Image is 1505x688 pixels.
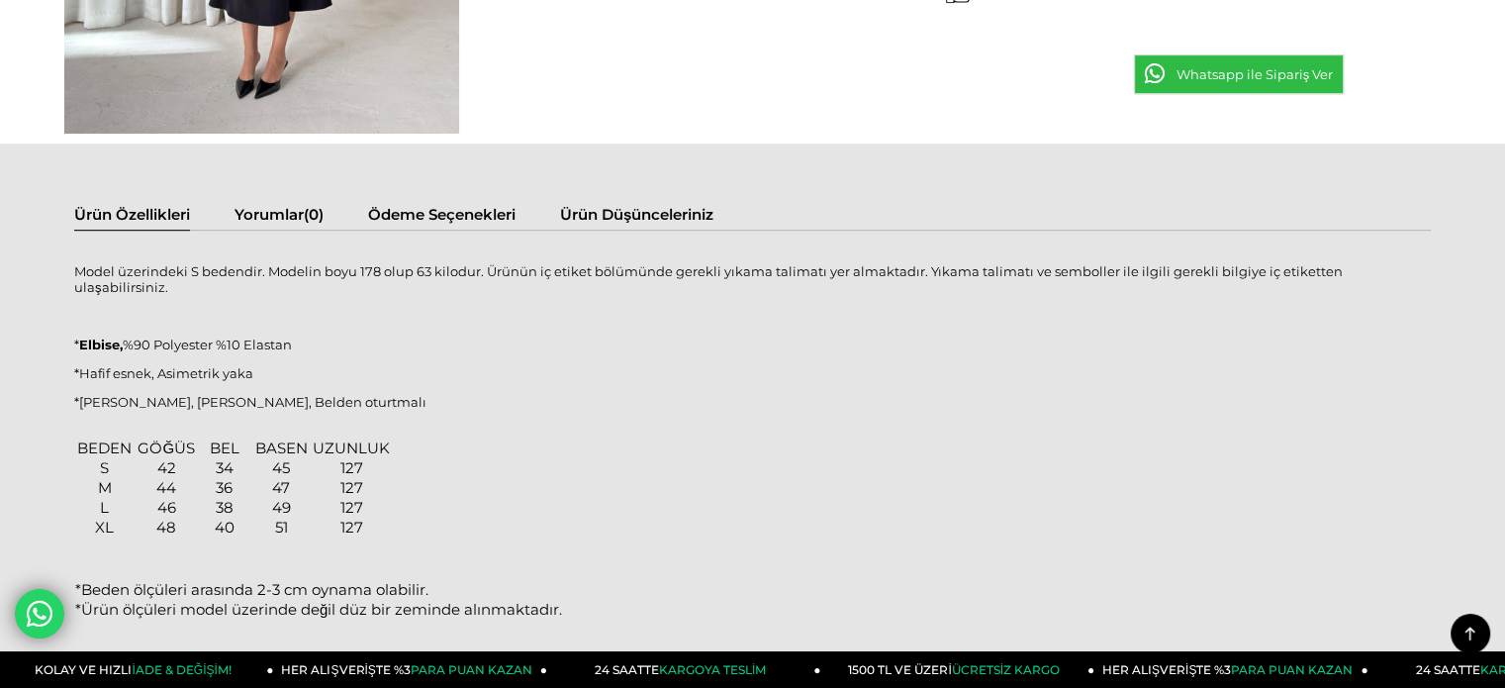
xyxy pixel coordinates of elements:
[952,662,1060,677] span: ÜCRETSİZ KARGO
[339,458,362,477] span: 127
[216,498,234,517] span: 38
[272,498,291,517] span: 49
[304,205,324,224] span: (0)
[1094,651,1368,688] a: HER ALIŞVERİŞTE %3PARA PUAN KAZAN
[138,439,195,457] span: GÖĞÜS
[157,498,176,517] span: 46
[100,458,109,477] span: S
[74,263,1431,295] p: Model üzerindeki S bedendir. Modelin boyu 178 olup 63 kilodur. Ürünün iç etiket bölümünde gerekli...
[339,518,362,537] span: 127
[156,518,176,537] span: 48
[339,478,362,497] span: 127
[215,518,235,537] span: 40
[255,439,308,457] span: BASEN
[339,498,362,517] span: 127
[95,518,114,537] span: XL
[659,662,766,677] span: KARGOYA TESLİM
[368,205,516,230] a: Ödeme Seçenekleri
[98,478,112,497] span: M
[74,394,1431,410] p: *[PERSON_NAME], [PERSON_NAME], Belden oturtmalı
[1231,662,1353,677] span: PARA PUAN KAZAN
[100,498,109,517] span: L
[75,580,428,599] span: *Beden ölçüleri arasında 2-3 cm oynama olabilir.
[210,439,239,457] span: BEL
[821,651,1095,688] a: 1500 TL VE ÜZERİÜCRETSİZ KARGO
[77,439,132,457] span: BEDEN
[132,662,231,677] span: İADE & DEĞİŞİM!
[411,662,532,677] span: PARA PUAN KAZAN
[274,651,548,688] a: HER ALIŞVERİŞTE %3PARA PUAN KAZAN
[216,478,233,497] span: 36
[74,337,1431,352] p: * %90 Polyester %10 Elastan
[216,458,234,477] span: 34
[235,205,304,224] span: Yorumlar
[272,478,290,497] span: 47
[235,205,324,230] a: Yorumlar(0)
[156,478,176,497] span: 44
[272,458,290,477] span: 45
[75,600,562,619] span: *Ürün ölçüleri model üzerinde değil düz bir zeminde alınmaktadır.
[74,205,190,230] a: Ürün Özellikleri
[275,518,288,537] span: 51
[157,458,176,477] span: 42
[1134,54,1345,94] a: Whatsapp ile Sipariş Ver
[560,205,713,230] a: Ürün Düşünceleriniz
[313,439,390,457] span: UZUNLUK
[547,651,821,688] a: 24 SAATTEKARGOYA TESLİM
[79,337,123,352] strong: Elbise,
[74,365,1431,381] p: *Hafif esnek, Asimetrik yaka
